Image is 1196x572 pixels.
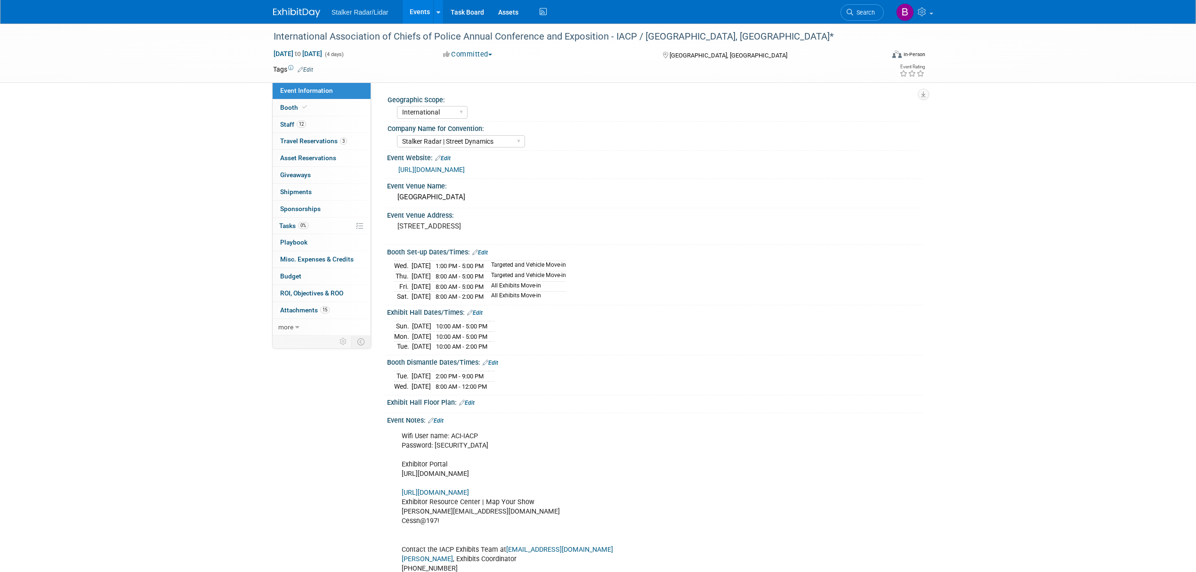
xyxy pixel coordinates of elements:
a: Edit [467,310,483,316]
td: Mon. [394,331,412,342]
a: [URL][DOMAIN_NAME] [402,489,469,497]
td: All Exhibits Move-in [485,281,566,292]
td: Sun. [394,321,412,332]
div: Event Venue Name: [387,179,923,191]
a: Edit [459,400,475,406]
div: Event Venue Address: [387,208,923,220]
td: [DATE] [412,381,431,391]
span: Staff [280,121,306,128]
a: [URL][DOMAIN_NAME] [398,166,465,173]
span: 8:00 AM - 12:00 PM [436,383,487,390]
span: to [293,50,302,57]
span: [GEOGRAPHIC_DATA], [GEOGRAPHIC_DATA] [670,52,787,59]
td: Sat. [394,292,412,302]
span: [DATE] [DATE] [273,49,323,58]
a: Sponsorships [273,201,371,217]
pre: [STREET_ADDRESS] [397,222,600,230]
div: Event Notes: [387,413,923,425]
a: Budget [273,268,371,285]
td: Targeted and Vehicle Move-in [485,261,566,271]
td: [DATE] [412,271,431,281]
a: Attachments15 [273,302,371,319]
i: Booth reservation complete [302,105,307,110]
img: Brooke Journet [896,3,914,21]
span: Booth [280,104,309,111]
td: Personalize Event Tab Strip [335,335,352,348]
span: Search [853,9,875,16]
span: ROI, Objectives & ROO [280,289,343,297]
span: 15 [320,306,330,313]
td: Targeted and Vehicle Move-in [485,271,566,281]
span: Attachments [280,306,330,314]
td: Fri. [394,281,412,292]
span: Asset Reservations [280,154,336,162]
span: 10:00 AM - 5:00 PM [436,323,487,330]
div: Event Rating [899,65,925,69]
td: [DATE] [412,261,431,271]
div: Event Format [828,49,925,63]
div: [GEOGRAPHIC_DATA] [394,190,916,204]
span: (4 days) [324,51,344,57]
span: more [278,323,293,331]
a: Booth [273,99,371,116]
img: ExhibitDay [273,8,320,17]
td: Tue. [394,342,412,351]
span: Tasks [279,222,308,229]
a: Tasks0% [273,218,371,234]
td: Tue. [394,371,412,382]
a: Edit [428,417,444,424]
span: Travel Reservations [280,137,347,145]
td: [DATE] [412,371,431,382]
a: Giveaways [273,167,371,183]
div: Exhibit Hall Dates/Times: [387,305,923,318]
span: 0% [298,222,308,229]
span: Misc. Expenses & Credits [280,255,354,263]
td: Toggle Event Tabs [352,335,371,348]
a: Edit [298,66,313,73]
td: All Exhibits Move-in [485,292,566,302]
span: Sponsorships [280,205,321,212]
div: Company Name for Convention: [388,122,919,133]
span: Playbook [280,238,307,246]
a: Staff12 [273,116,371,133]
span: 8:00 AM - 5:00 PM [436,283,484,290]
a: Edit [435,155,451,162]
td: Thu. [394,271,412,281]
a: [PERSON_NAME] [402,555,453,563]
span: Giveaways [280,171,311,179]
td: Wed. [394,381,412,391]
img: Format-Inperson.png [892,50,902,58]
a: Shipments [273,184,371,200]
td: [DATE] [412,321,431,332]
span: Shipments [280,188,312,196]
span: 12 [297,121,306,128]
a: Asset Reservations [273,150,371,166]
td: [DATE] [412,292,431,302]
a: [EMAIL_ADDRESS][DOMAIN_NAME] [506,546,613,554]
td: [DATE] [412,281,431,292]
span: 2:00 PM - 9:00 PM [436,373,484,380]
span: 3 [340,138,347,145]
a: Search [840,4,884,21]
div: Geographic Scope: [388,93,919,105]
span: 8:00 AM - 2:00 PM [436,293,484,300]
a: Edit [483,360,498,366]
button: Committed [440,49,496,59]
div: Booth Set-up Dates/Times: [387,245,923,257]
span: 1:00 PM - 5:00 PM [436,262,484,270]
a: Event Information [273,82,371,99]
span: Event Information [280,87,333,94]
div: Event Website: [387,151,923,163]
a: ROI, Objectives & ROO [273,285,371,302]
span: 10:00 AM - 2:00 PM [436,343,487,350]
a: Misc. Expenses & Credits [273,251,371,268]
td: [DATE] [412,342,431,351]
td: Wed. [394,261,412,271]
a: Playbook [273,234,371,251]
td: Tags [273,65,313,74]
td: [DATE] [412,331,431,342]
div: Exhibit Hall Floor Plan: [387,395,923,408]
div: Booth Dismantle Dates/Times: [387,355,923,368]
span: Stalker Radar/Lidar [331,8,388,16]
span: 10:00 AM - 5:00 PM [436,333,487,340]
